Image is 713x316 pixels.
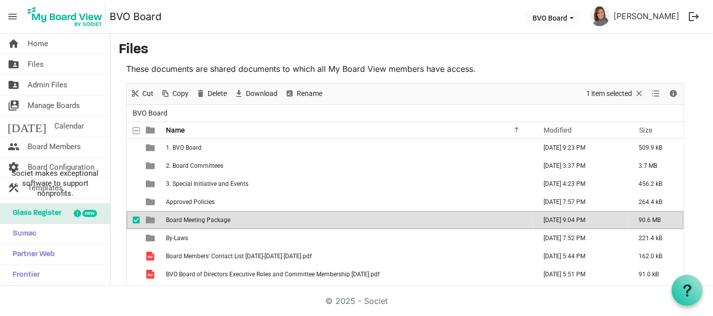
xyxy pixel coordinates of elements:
[166,235,188,242] span: By-Laws
[140,139,163,157] td: is template cell column header type
[166,217,230,224] span: Board Meeting Package
[629,139,684,157] td: 509.9 kB is template cell column header Size
[140,247,163,265] td: is template cell column header type
[119,42,705,59] h3: Files
[8,203,61,224] span: Glass Register
[533,193,629,211] td: September 07, 2025 7:57 PM column header Modified
[5,168,106,198] span: Societ makes exceptional software to support nonprofits.
[127,229,140,247] td: checkbox
[207,87,228,100] span: Delete
[585,87,634,100] span: 1 item selected
[163,193,533,211] td: Approved Policies is template cell column header Name
[166,144,202,151] span: 1. BVO Board
[629,247,684,265] td: 162.0 kB is template cell column header Size
[171,87,190,100] span: Copy
[163,229,533,247] td: By-Laws is template cell column header Name
[28,75,67,95] span: Admin Files
[194,87,228,100] button: Delete
[131,107,169,120] span: BVO Board
[54,116,84,136] span: Calendar
[140,193,163,211] td: is template cell column header type
[140,175,163,193] td: is template cell column header type
[163,247,533,265] td: Board Members' Contact List 2025-2028 May 2025.pdf is template cell column header Name
[166,126,185,134] span: Name
[325,296,388,306] a: © 2025 - Societ
[8,75,20,95] span: folder_shared
[629,175,684,193] td: 456.2 kB is template cell column header Size
[25,4,106,29] img: My Board View Logo
[163,157,533,175] td: 2. Board Committees is template cell column header Name
[157,83,192,104] div: Copy
[8,137,20,157] span: people
[140,157,163,175] td: is template cell column header type
[166,198,215,205] span: Approved Policies
[526,11,580,25] button: BVO Board dropdownbutton
[533,265,629,283] td: June 02, 2025 5:51 PM column header Modified
[629,229,684,247] td: 221.4 kB is template cell column header Size
[28,157,95,177] span: Board Configuration
[8,95,20,116] span: switch_account
[629,265,684,283] td: 91.0 kB is template cell column header Size
[163,265,533,283] td: BVO Board of Directors Executive Roles and Committee Membership May 2025.pdf is template cell col...
[533,247,629,265] td: June 02, 2025 5:44 PM column header Modified
[166,162,223,169] span: 2. Board Committees
[140,211,163,229] td: is template cell column header type
[158,87,190,100] button: Copy
[629,193,684,211] td: 264.4 kB is template cell column header Size
[667,87,680,100] button: Details
[127,175,140,193] td: checkbox
[629,157,684,175] td: 3.7 MB is template cell column header Size
[166,180,248,187] span: 3. Special Initiative and Events
[610,6,684,26] a: [PERSON_NAME]
[8,224,36,244] span: Sumac
[127,83,157,104] div: Cut
[590,6,610,26] img: MnC5V0f8bXlevx3ztyDwGpUB7uCjngHDRxSkcSC0fSnSlpV2VjP-Il6Yf9OZy13_Vasq3byDuyXCHgM4Kz_e5g_thumb.png
[127,139,140,157] td: checkbox
[128,87,155,100] button: Cut
[533,139,629,157] td: September 07, 2025 9:23 PM column header Modified
[230,83,281,104] div: Download
[192,83,230,104] div: Delete
[639,126,653,134] span: Size
[8,245,55,265] span: Partner Web
[28,95,80,116] span: Manage Boards
[140,265,163,283] td: is template cell column header type
[684,6,705,27] button: logout
[28,54,44,74] span: Files
[650,87,662,100] button: View dropdownbutton
[127,247,140,265] td: checkbox
[166,271,380,278] span: BVO Board of Directors Executive Roles and Committee Membership [DATE].pdf
[163,139,533,157] td: 1. BVO Board is template cell column header Name
[583,83,648,104] div: Clear selection
[544,126,572,134] span: Modified
[28,34,48,54] span: Home
[533,229,629,247] td: September 07, 2025 7:52 PM column header Modified
[533,175,629,193] td: October 29, 2024 4:23 PM column header Modified
[28,137,81,157] span: Board Members
[8,157,20,177] span: settings
[665,83,682,104] div: Details
[166,253,312,260] span: Board Members' Contact List [DATE]-[DATE] [DATE].pdf
[140,229,163,247] td: is template cell column header type
[25,4,110,29] a: My Board View Logo
[245,87,279,100] span: Download
[110,7,161,27] a: BVO Board
[283,87,324,100] button: Rename
[8,265,40,285] span: Frontier
[232,87,279,100] button: Download
[3,7,22,26] span: menu
[8,54,20,74] span: folder_shared
[629,211,684,229] td: 90.6 MB is template cell column header Size
[533,157,629,175] td: September 08, 2025 3:37 PM column header Modified
[584,87,646,100] button: Selection
[8,116,46,136] span: [DATE]
[296,87,323,100] span: Rename
[127,157,140,175] td: checkbox
[8,34,20,54] span: home
[141,87,154,100] span: Cut
[127,193,140,211] td: checkbox
[127,265,140,283] td: checkbox
[82,210,97,217] div: new
[648,83,665,104] div: View
[126,63,684,75] p: These documents are shared documents to which all My Board View members have access.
